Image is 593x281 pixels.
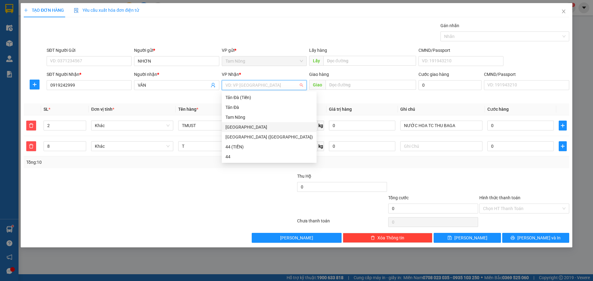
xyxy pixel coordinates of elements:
[561,9,566,14] span: close
[434,233,501,243] button: save[PERSON_NAME]
[318,121,324,130] span: kg
[211,83,216,88] span: user-add
[318,141,324,151] span: kg
[309,72,329,77] span: Giao hàng
[418,80,482,90] input: Cước giao hàng
[388,195,409,200] span: Tổng cước
[95,121,170,130] span: Khác
[178,141,260,151] input: VD: Bàn, Ghế
[309,48,327,53] span: Lấy hàng
[24,8,28,12] span: plus
[326,80,416,90] input: Dọc đường
[30,82,39,87] span: plus
[297,174,311,179] span: Thu Hộ
[559,121,567,130] button: plus
[487,107,509,112] span: Cước hàng
[82,5,149,15] b: [DOMAIN_NAME]
[559,123,566,128] span: plus
[280,234,313,241] span: [PERSON_NAME]
[343,233,433,243] button: deleteXóa Thông tin
[418,47,503,54] div: CMND/Passport
[222,112,317,122] div: Tam Nông
[448,236,452,241] span: save
[225,114,313,121] div: Tam Nông
[26,159,229,166] div: Tổng: 10
[30,80,40,89] button: plus
[24,8,64,13] span: TẠO ĐƠN HÀNG
[19,5,71,42] b: Công Ty xe khách HIỆP THÀNH
[27,144,36,149] span: delete
[26,121,36,130] button: delete
[222,132,317,142] div: Tân Châu (Tiền)
[329,121,395,130] input: 0
[418,72,449,77] label: Cước giao hàng
[296,217,388,228] div: Chưa thanh toán
[27,123,36,128] span: delete
[454,234,487,241] span: [PERSON_NAME]
[26,141,36,151] button: delete
[222,47,307,54] div: VP gửi
[222,91,307,98] div: Văn phòng không hợp lệ
[309,56,323,66] span: Lấy
[47,71,132,78] div: SĐT Người Nhận
[225,153,313,160] div: 44
[134,47,219,54] div: Người gửi
[222,72,239,77] span: VP Nhận
[32,44,149,83] h2: VP Nhận: Tản Đà
[252,233,342,243] button: [PERSON_NAME]
[225,143,313,150] div: 44 (TIỀN)
[329,107,352,112] span: Giá trị hàng
[91,107,114,112] span: Đơn vị tính
[178,121,260,130] input: VD: Bàn, Ghế
[44,107,48,112] span: SL
[225,94,313,101] div: Tản Đà (Tiền)
[329,141,395,151] input: 0
[3,44,50,54] h2: TN1508250011
[134,71,219,78] div: Người nhận
[178,107,198,112] span: Tên hàng
[323,56,416,66] input: Dọc đường
[47,47,132,54] div: SĐT Người Gửi
[222,102,317,112] div: Tản Đà
[398,103,485,115] th: Ghi chú
[225,124,313,130] div: [GEOGRAPHIC_DATA]
[502,233,569,243] button: printer[PERSON_NAME] và In
[517,234,561,241] span: [PERSON_NAME] và In
[440,23,459,28] label: Gán nhãn
[511,236,515,241] span: printer
[400,141,482,151] input: Ghi Chú
[371,236,375,241] span: delete
[95,142,170,151] span: Khác
[309,80,326,90] span: Giao
[400,121,482,130] input: Ghi Chú
[222,152,317,162] div: 44
[225,56,303,66] span: Tam Nông
[74,8,79,13] img: icon
[74,8,139,13] span: Yêu cầu xuất hóa đơn điện tử
[559,144,566,149] span: plus
[377,234,404,241] span: Xóa Thông tin
[225,104,313,111] div: Tản Đà
[555,3,572,20] button: Close
[222,142,317,152] div: 44 (TIỀN)
[479,195,520,200] label: Hình thức thanh toán
[225,134,313,140] div: [GEOGRAPHIC_DATA] ([GEOGRAPHIC_DATA])
[222,93,317,102] div: Tản Đà (Tiền)
[559,141,567,151] button: plus
[222,122,317,132] div: Tân Châu
[484,71,569,78] div: CMND/Passport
